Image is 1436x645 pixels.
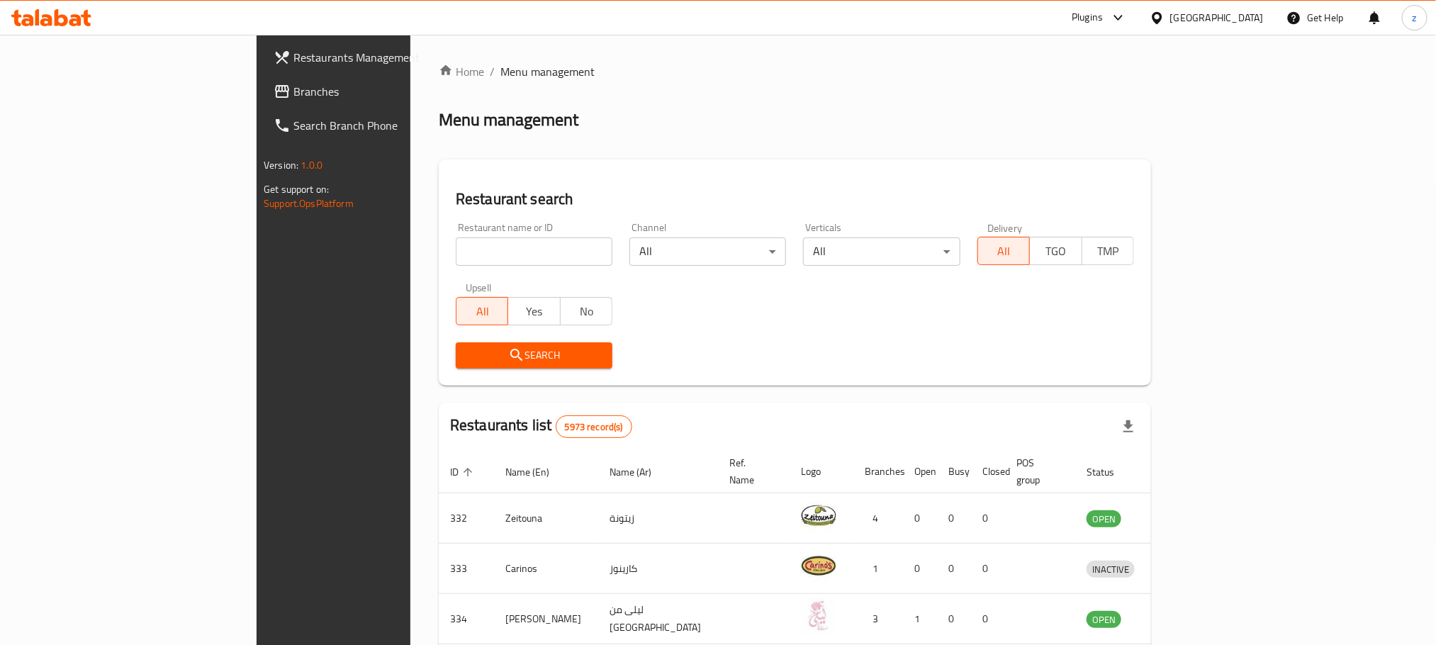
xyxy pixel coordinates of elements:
[598,594,718,644] td: ليلى من [GEOGRAPHIC_DATA]
[293,49,485,66] span: Restaurants Management
[903,493,937,544] td: 0
[500,63,595,80] span: Menu management
[462,301,503,322] span: All
[853,594,903,644] td: 3
[1087,612,1121,628] span: OPEN
[903,450,937,493] th: Open
[301,156,322,174] span: 1.0.0
[262,40,496,74] a: Restaurants Management
[262,108,496,142] a: Search Branch Phone
[903,544,937,594] td: 0
[556,415,632,438] div: Total records count
[450,415,632,438] h2: Restaurants list
[853,450,903,493] th: Branches
[1029,237,1082,265] button: TGO
[439,108,578,131] h2: Menu management
[556,420,632,434] span: 5973 record(s)
[264,180,329,198] span: Get support on:
[937,594,971,644] td: 0
[987,223,1023,232] label: Delivery
[494,493,598,544] td: Zeitouna
[566,301,607,322] span: No
[971,594,1005,644] td: 0
[467,347,601,364] span: Search
[456,189,1134,210] h2: Restaurant search
[729,454,773,488] span: Ref. Name
[1087,561,1135,578] span: INACTIVE
[505,464,568,481] span: Name (En)
[803,237,960,266] div: All
[456,237,612,266] input: Search for restaurant name or ID..
[610,464,670,481] span: Name (Ar)
[507,297,560,325] button: Yes
[801,548,836,583] img: Carinos
[264,194,354,213] a: Support.OpsPlatform
[494,594,598,644] td: [PERSON_NAME]
[1087,611,1121,628] div: OPEN
[790,450,853,493] th: Logo
[598,493,718,544] td: زيتونة
[456,342,612,369] button: Search
[456,297,508,325] button: All
[937,544,971,594] td: 0
[293,117,485,134] span: Search Branch Phone
[1087,511,1121,527] span: OPEN
[1087,510,1121,527] div: OPEN
[466,283,492,293] label: Upsell
[937,450,971,493] th: Busy
[853,544,903,594] td: 1
[1413,10,1417,26] span: z
[937,493,971,544] td: 0
[1072,9,1103,26] div: Plugins
[262,74,496,108] a: Branches
[1036,241,1076,262] span: TGO
[984,241,1024,262] span: All
[560,297,612,325] button: No
[971,450,1005,493] th: Closed
[971,544,1005,594] td: 0
[450,464,477,481] span: ID
[1087,464,1133,481] span: Status
[903,594,937,644] td: 1
[598,544,718,594] td: كارينوز
[977,237,1030,265] button: All
[494,544,598,594] td: Carinos
[264,156,298,174] span: Version:
[439,63,1151,80] nav: breadcrumb
[1111,410,1145,444] div: Export file
[1082,237,1134,265] button: TMP
[514,301,554,322] span: Yes
[801,498,836,533] img: Zeitouna
[801,598,836,634] img: Leila Min Lebnan
[1016,454,1058,488] span: POS group
[971,493,1005,544] td: 0
[853,493,903,544] td: 4
[1088,241,1128,262] span: TMP
[629,237,786,266] div: All
[293,83,485,100] span: Branches
[1170,10,1264,26] div: [GEOGRAPHIC_DATA]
